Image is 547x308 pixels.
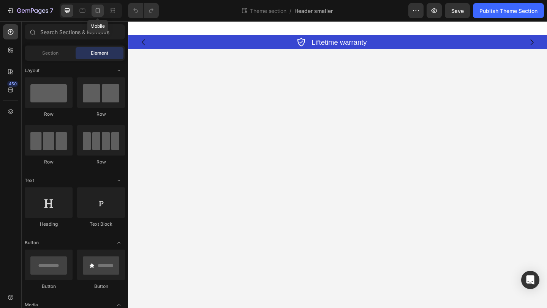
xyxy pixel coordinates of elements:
[445,3,470,18] button: Save
[113,64,125,77] span: Toggle open
[77,159,125,165] div: Row
[25,67,40,74] span: Layout
[25,24,125,39] input: Search Sections & Elements
[25,239,39,246] span: Button
[42,50,58,57] span: Section
[25,159,73,165] div: Row
[3,3,57,18] button: 7
[25,221,73,228] div: Heading
[479,7,538,15] div: Publish Theme Section
[473,3,544,18] button: Publish Theme Section
[77,283,125,290] div: Button
[77,221,125,228] div: Text Block
[7,81,18,87] div: 450
[77,111,125,118] div: Row
[50,6,53,15] p: 7
[451,8,464,14] span: Save
[294,7,333,15] span: Header smaller
[25,283,73,290] div: Button
[113,237,125,249] span: Toggle open
[428,12,450,33] button: Carousel Next Arrow
[128,21,547,308] iframe: Design area
[91,50,108,57] span: Element
[521,271,539,289] div: Open Intercom Messenger
[289,7,291,15] span: /
[128,3,159,18] div: Undo/Redo
[248,7,288,15] span: Theme section
[25,111,73,118] div: Row
[113,174,125,187] span: Toggle open
[25,177,34,184] span: Text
